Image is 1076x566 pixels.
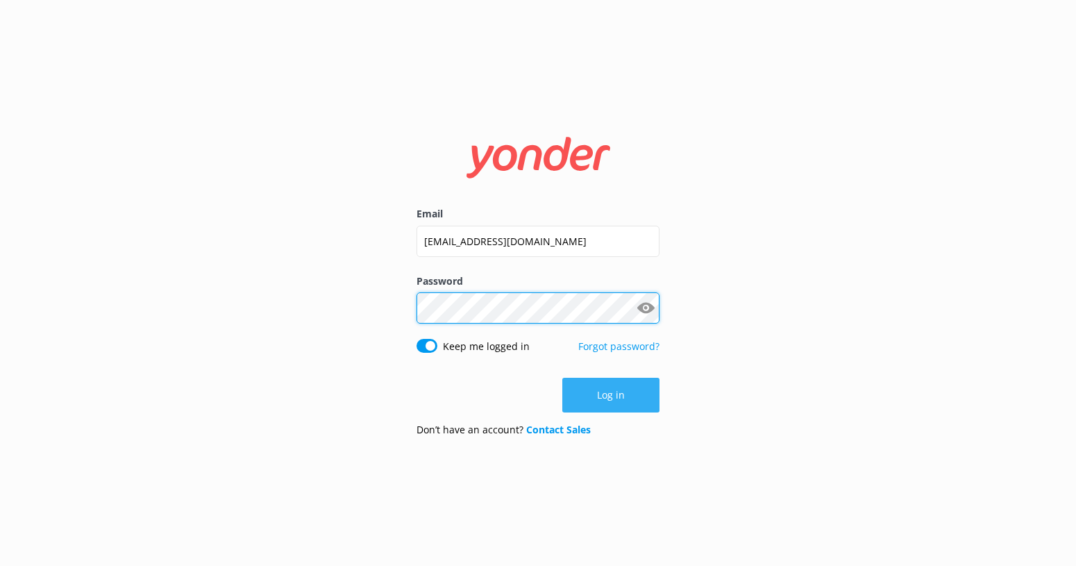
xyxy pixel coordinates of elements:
[417,206,659,222] label: Email
[443,339,530,354] label: Keep me logged in
[632,294,659,322] button: Show password
[417,226,659,257] input: user@emailaddress.com
[562,378,659,413] button: Log in
[417,274,659,289] label: Password
[578,340,659,353] a: Forgot password?
[417,422,591,438] p: Don’t have an account?
[526,423,591,436] a: Contact Sales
